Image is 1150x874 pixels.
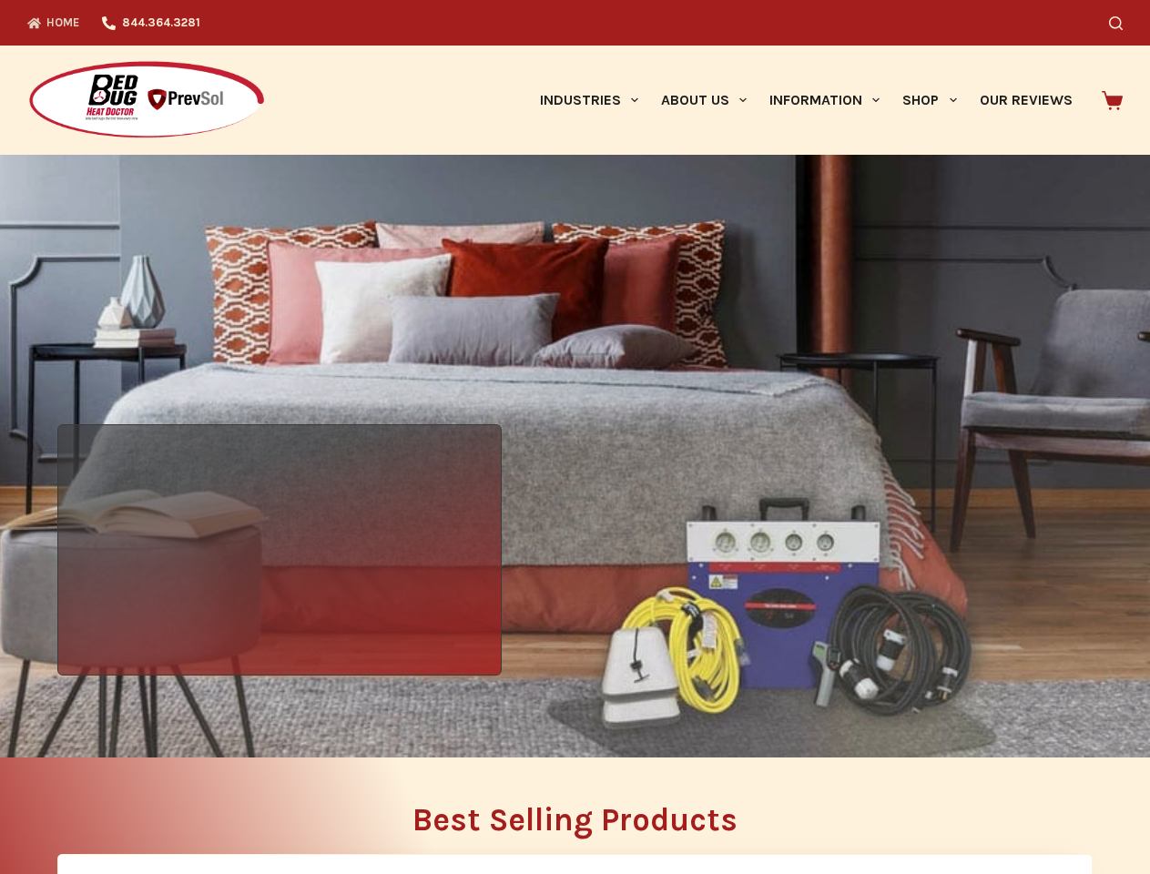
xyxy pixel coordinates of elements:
[27,60,266,141] img: Prevsol/Bed Bug Heat Doctor
[57,804,1093,836] h2: Best Selling Products
[968,46,1084,155] a: Our Reviews
[528,46,649,155] a: Industries
[891,46,968,155] a: Shop
[649,46,758,155] a: About Us
[528,46,1084,155] nav: Primary
[1109,16,1123,30] button: Search
[758,46,891,155] a: Information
